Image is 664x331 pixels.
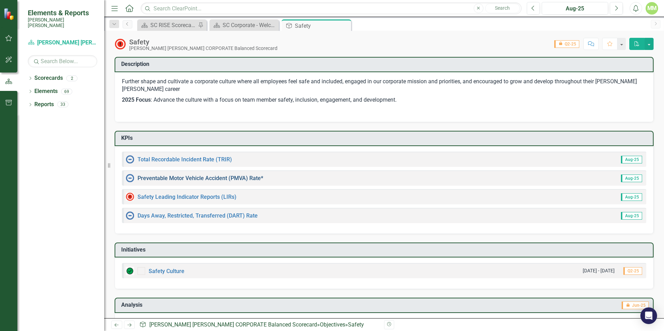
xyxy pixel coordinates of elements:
[34,101,54,109] a: Reports
[28,39,97,47] a: [PERSON_NAME] [PERSON_NAME] CORPORATE Balanced Scorecard
[138,175,263,181] a: Preventable Motor Vehicle Accident (PMVA) Rate*
[3,8,16,20] img: ClearPoint Strategy
[34,74,63,82] a: Scorecards
[122,78,646,95] p: Further shape and cultivate a corporate culture where all employees feel safe and included, engag...
[121,135,649,141] h3: KPIs
[348,321,364,328] div: Safety
[66,75,77,81] div: 2
[126,174,134,182] img: No Information
[129,38,277,46] div: Safety
[223,21,277,29] div: SC Corporate - Welcome to ClearPoint
[57,102,68,108] div: 33
[121,61,649,67] h3: Description
[554,40,579,48] span: Q2-25
[126,193,134,201] img: Not Meeting Target
[122,96,151,103] strong: 2025 Focus
[149,321,317,328] a: [PERSON_NAME] [PERSON_NAME] CORPORATE Balanced Scorecard
[150,21,196,29] div: SC RISE Scorecard - Welcome to ClearPoint
[623,267,642,275] span: Q2-25
[621,156,642,163] span: Aug-25
[138,194,236,200] a: Safety Leading Indicator Reports (LIRs)
[121,302,349,308] h3: Analysis
[126,211,134,220] img: No Information
[115,39,126,50] img: High Alert
[129,46,277,51] div: [PERSON_NAME] [PERSON_NAME] CORPORATE Balanced Scorecard
[138,156,232,163] a: Total Recordable Incident Rate (TRIR)
[622,302,649,309] span: Jun-25
[495,5,510,11] span: Search
[211,21,277,29] a: SC Corporate - Welcome to ClearPoint
[621,175,642,182] span: Aug-25
[295,22,349,30] div: Safety
[34,87,58,95] a: Elements
[542,2,608,15] button: Aug-25
[122,95,646,105] p: : Advance the culture with a focus on team member safety, inclusion, engagement, and development.
[141,2,522,15] input: Search ClearPoint...
[149,268,184,274] a: Safety Culture
[138,212,258,219] a: Days Away, Restricted, Transferred (DART) Rate
[320,321,345,328] a: Objectives
[646,2,658,15] button: MM
[28,9,97,17] span: Elements & Reports
[61,88,72,94] div: 69
[640,307,657,324] div: Open Intercom Messenger
[139,321,379,329] div: » »
[126,155,134,163] img: No Information
[621,212,642,220] span: Aug-25
[28,17,97,28] small: [PERSON_NAME] [PERSON_NAME]
[121,247,649,253] h3: Initiatives
[583,268,615,274] small: [DATE] - [DATE]
[139,21,196,29] a: SC RISE Scorecard - Welcome to ClearPoint
[621,193,642,201] span: Aug-25
[544,5,606,13] div: Aug-25
[28,55,97,67] input: Search Below...
[126,267,134,275] img: On Target
[485,3,520,13] button: Search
